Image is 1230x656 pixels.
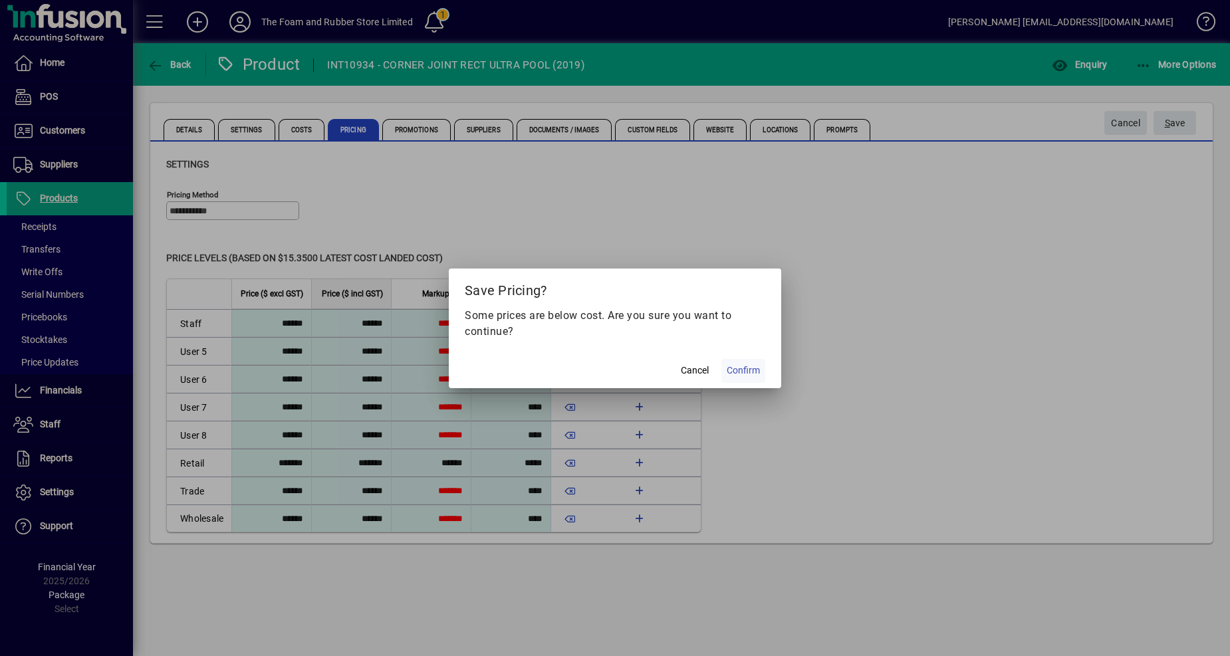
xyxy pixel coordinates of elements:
[721,359,765,383] button: Confirm
[674,359,716,383] button: Cancel
[465,308,765,340] p: Some prices are below cost. Are you sure you want to continue?
[449,269,781,307] h2: Save Pricing?
[727,364,760,378] span: Confirm
[681,364,709,378] span: Cancel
